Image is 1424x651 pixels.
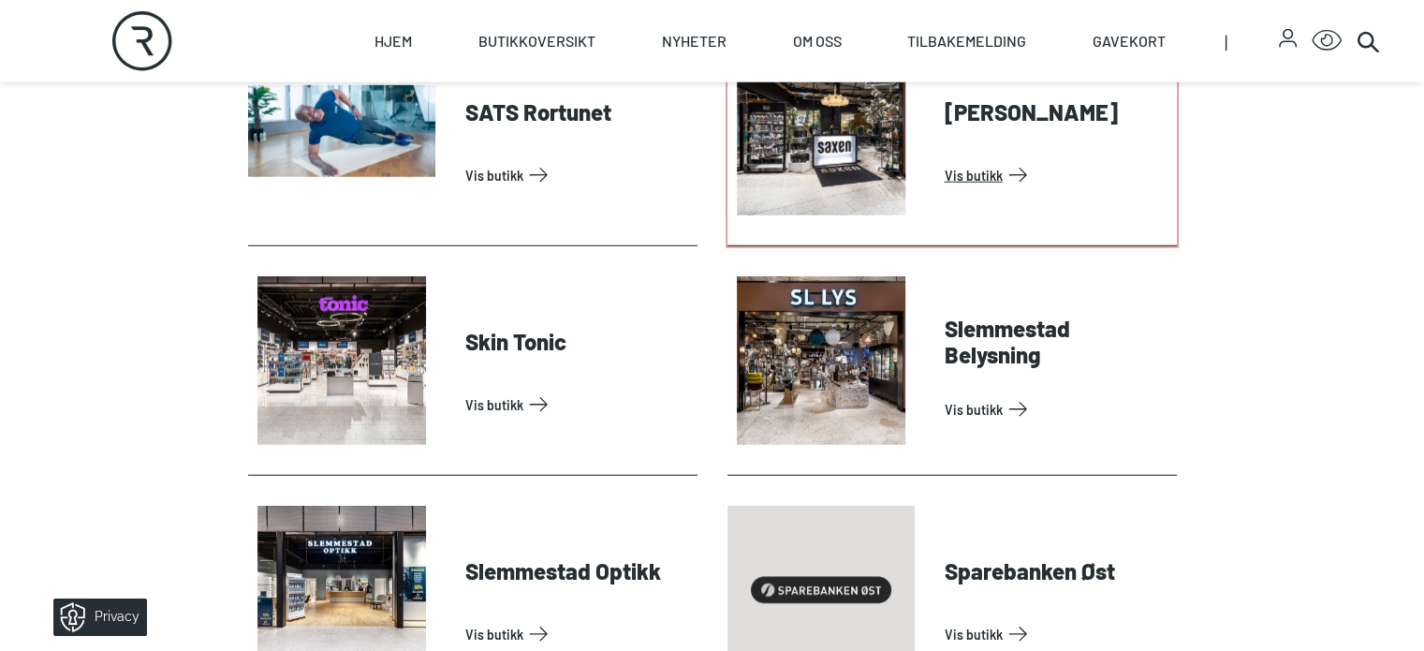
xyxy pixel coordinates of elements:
[465,390,690,420] a: Vis Butikk: Skin Tonic
[465,619,690,649] a: Vis Butikk: Slemmestad Optikk
[19,592,171,642] iframe: Manage Preferences
[1312,26,1342,56] button: Open Accessibility Menu
[945,619,1169,649] a: Vis Butikk: Sparebanken Øst
[945,394,1169,424] a: Vis Butikk: Slemmestad Belysning
[465,160,690,190] a: Vis Butikk: SATS Rortunet
[945,160,1169,190] a: Vis Butikk: Saxen Frisør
